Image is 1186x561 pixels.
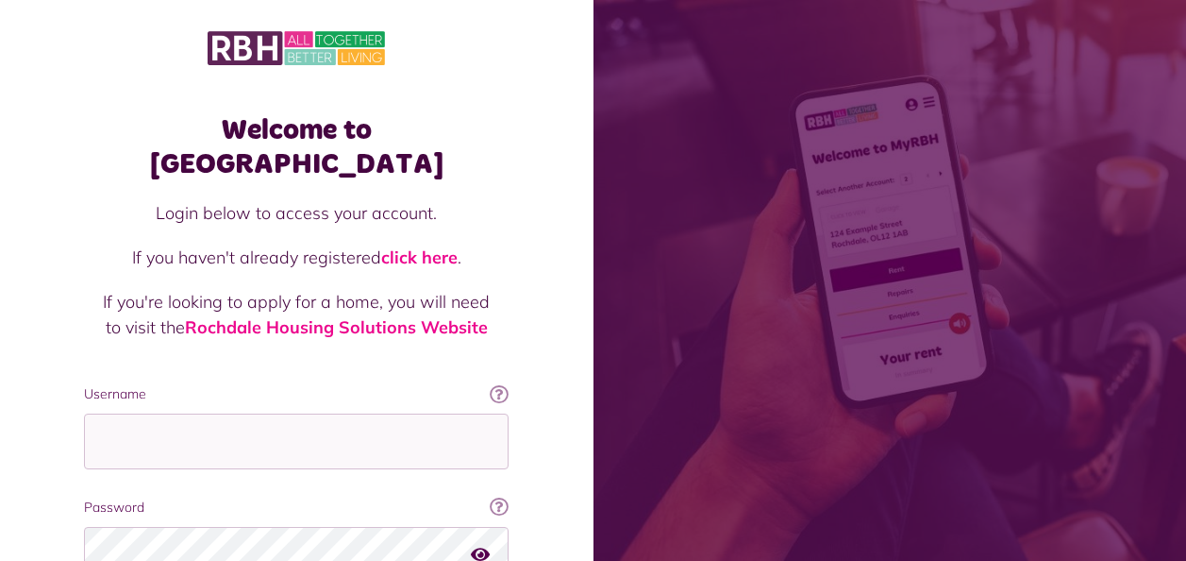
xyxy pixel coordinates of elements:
p: If you haven't already registered . [103,245,490,270]
label: Password [84,498,509,518]
img: MyRBH [208,28,385,68]
p: If you're looking to apply for a home, you will need to visit the [103,289,490,340]
h1: Welcome to [GEOGRAPHIC_DATA] [84,113,509,181]
p: Login below to access your account. [103,200,490,226]
label: Username [84,384,509,404]
a: click here [381,246,458,268]
a: Rochdale Housing Solutions Website [185,316,488,338]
